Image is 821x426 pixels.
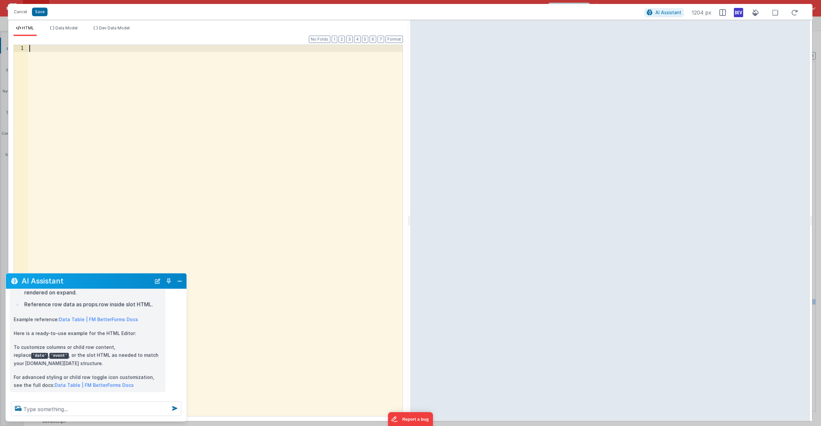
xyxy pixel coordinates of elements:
span: Data Model [55,25,78,30]
span: 1204 px [692,9,711,17]
button: Toggle Pin [164,276,174,286]
code: 'date' [31,353,48,359]
span: HTML [22,25,34,30]
button: 7 [378,36,384,43]
div: 1 [14,45,28,52]
button: 1 [332,36,337,43]
button: 2 [339,36,345,43]
button: No Folds [309,36,330,43]
h2: AI Assistant [22,277,151,285]
li: Reference row data as props.row inside slot HTML. [22,300,162,309]
p: For advanced styling or child row toggle icon customization, see the full docs: [14,373,162,389]
span: Dev Data Model [99,25,130,30]
p: To customize columns or child row content, replace , , or the slot HTML as needed to match your [... [14,343,162,368]
iframe: Marker.io feedback button [388,412,433,426]
a: Data Table | FM BetterForms Docs [55,382,134,388]
button: Format [385,36,403,43]
button: Cancel [11,7,30,17]
code: 'event' [49,353,69,359]
button: 6 [370,36,376,43]
button: Save [32,8,48,16]
button: New Chat [153,276,162,286]
a: Data Table | FM BetterForms Docs [59,316,138,322]
span: AI Assistant [655,10,681,15]
p: Example reference: [14,315,162,324]
button: 5 [362,36,368,43]
button: 3 [346,36,353,43]
button: AI Assistant [644,8,684,17]
button: 4 [354,36,361,43]
button: Close [176,276,184,286]
p: Here is a ready-to-use example for the HTML Editor: [14,329,162,337]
